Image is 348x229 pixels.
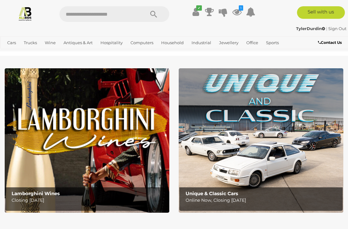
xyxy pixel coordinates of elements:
a: [GEOGRAPHIC_DATA] [5,48,54,58]
a: Hospitality [98,38,125,48]
i: 1 [239,5,243,11]
a: Household [159,38,186,48]
a: Jewellery [217,38,241,48]
a: Sell with us [297,6,345,19]
span: | [326,26,327,31]
p: Closing [DATE] [12,196,166,204]
a: Wine [42,38,58,48]
p: Online Now, Closing [DATE] [186,196,340,204]
a: Contact Us [318,39,343,46]
img: Allbids.com.au [18,6,33,21]
img: Unique & Classic Cars [179,68,343,213]
a: Office [244,38,261,48]
a: Sports [264,38,281,48]
a: Unique & Classic Cars Unique & Classic Cars Online Now, Closing [DATE] [179,68,343,213]
a: ✔ [191,6,200,18]
i: ✔ [196,5,202,11]
b: Unique & Classic Cars [186,190,238,196]
strong: TylerDurdin [296,26,325,31]
a: Industrial [189,38,214,48]
a: Computers [128,38,156,48]
a: Cars [5,38,18,48]
img: Lamborghini Wines [5,68,169,213]
a: Sign Out [328,26,346,31]
button: Search [138,6,169,22]
a: Antiques & Art [61,38,95,48]
a: TylerDurdin [296,26,326,31]
a: Lamborghini Wines Lamborghini Wines Closing [DATE] [5,68,169,213]
a: Trucks [21,38,39,48]
b: Contact Us [318,40,342,45]
b: Lamborghini Wines [12,190,60,196]
a: 1 [232,6,242,18]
